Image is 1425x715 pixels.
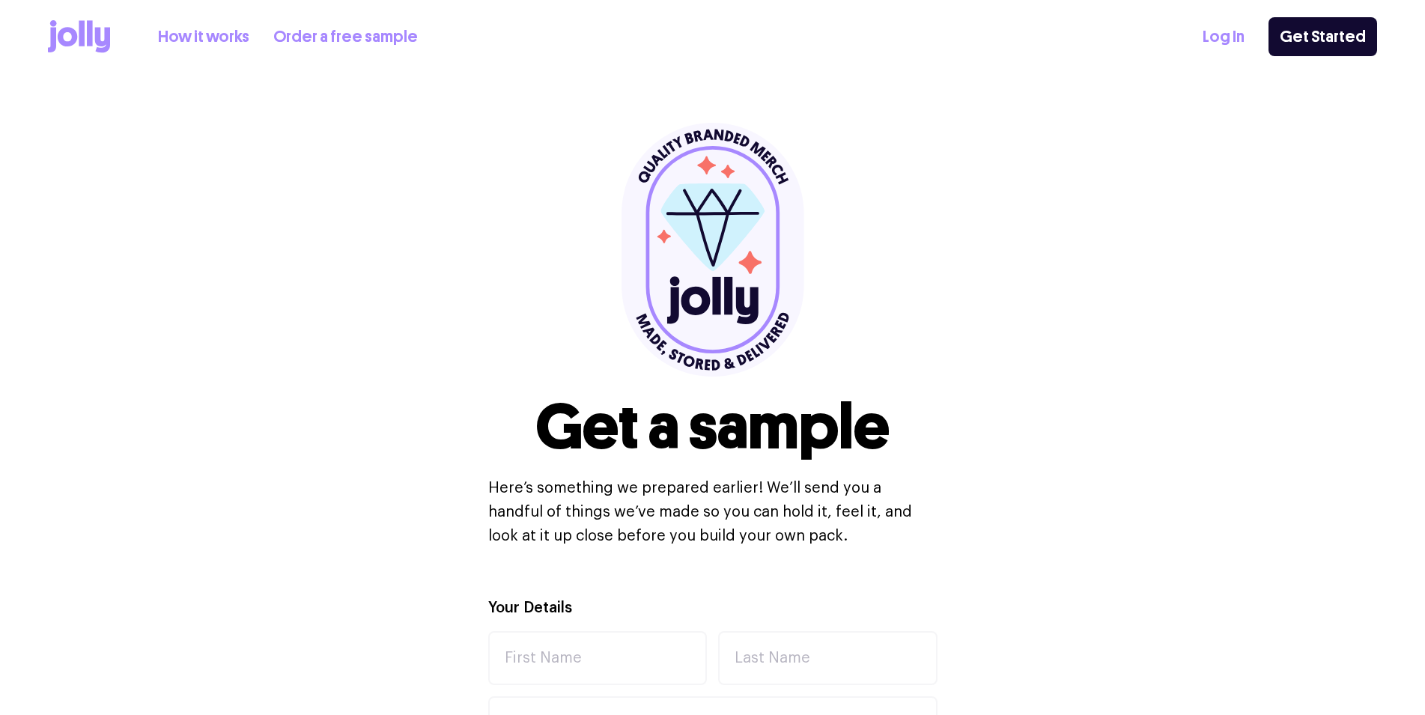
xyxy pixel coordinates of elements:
[488,476,938,548] p: Here’s something we prepared earlier! We’ll send you a handful of things we’ve made so you can ho...
[158,25,249,49] a: How it works
[488,597,572,619] label: Your Details
[535,395,890,458] h1: Get a sample
[1203,25,1245,49] a: Log In
[273,25,418,49] a: Order a free sample
[1268,17,1377,56] a: Get Started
